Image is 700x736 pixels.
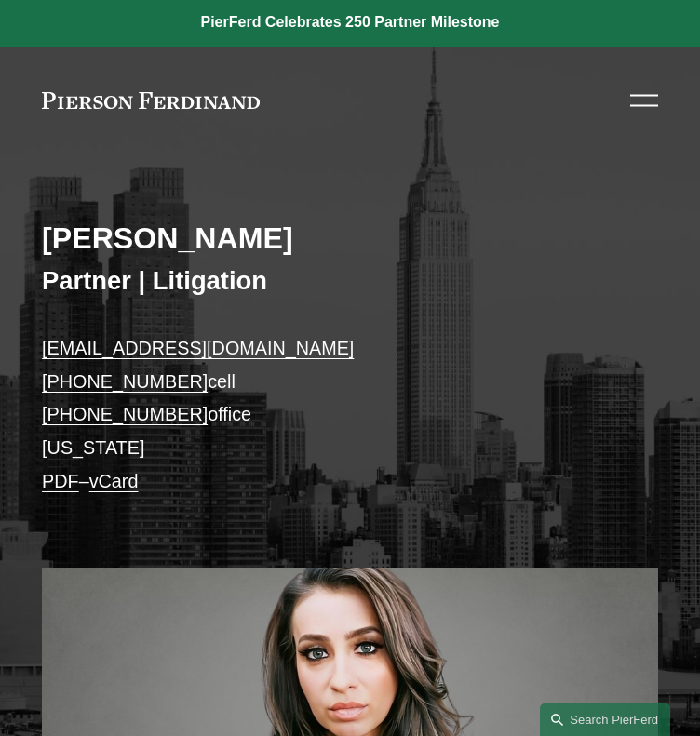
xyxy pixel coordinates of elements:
[42,404,208,424] a: [PHONE_NUMBER]
[42,338,354,358] a: [EMAIL_ADDRESS][DOMAIN_NAME]
[42,471,79,491] a: PDF
[89,471,139,491] a: vCard
[540,703,670,736] a: Search this site
[42,221,658,257] h2: [PERSON_NAME]
[42,332,658,498] p: cell office [US_STATE] –
[42,265,658,297] h3: Partner | Litigation
[42,371,208,392] a: [PHONE_NUMBER]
